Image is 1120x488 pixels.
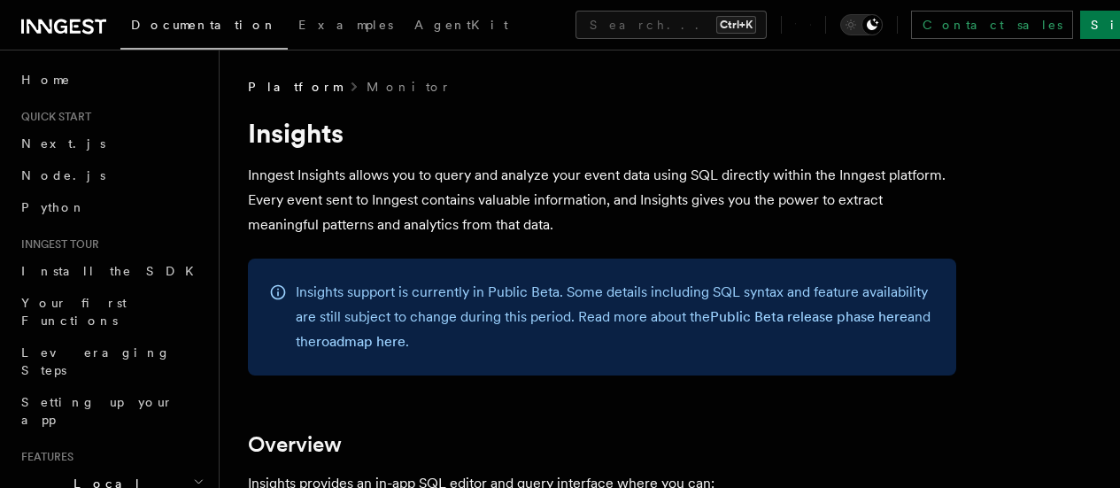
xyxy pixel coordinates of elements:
a: Next.js [14,128,208,159]
a: Documentation [120,5,288,50]
span: Setting up your app [21,395,174,427]
a: Examples [288,5,404,48]
span: Platform [248,78,342,96]
a: Home [14,64,208,96]
a: Node.js [14,159,208,191]
a: Install the SDK [14,255,208,287]
span: Install the SDK [21,264,205,278]
span: Python [21,200,86,214]
span: Leveraging Steps [21,345,171,377]
span: Home [21,71,71,89]
a: Setting up your app [14,386,208,436]
span: Documentation [131,18,277,32]
a: Contact sales [911,11,1073,39]
a: Overview [248,432,342,457]
a: Monitor [367,78,451,96]
span: Features [14,450,73,464]
span: Next.js [21,136,105,151]
span: Your first Functions [21,296,127,328]
span: Quick start [14,110,91,124]
a: AgentKit [404,5,519,48]
span: AgentKit [414,18,508,32]
h1: Insights [248,117,956,149]
button: Search...Ctrl+K [575,11,767,39]
span: Examples [298,18,393,32]
a: Python [14,191,208,223]
kbd: Ctrl+K [716,16,756,34]
p: Inngest Insights allows you to query and analyze your event data using SQL directly within the In... [248,163,956,237]
a: Public Beta release phase here [710,308,908,325]
a: roadmap here [316,333,406,350]
a: Your first Functions [14,287,208,337]
p: Insights support is currently in Public Beta. Some details including SQL syntax and feature avail... [296,280,935,354]
button: Toggle dark mode [840,14,883,35]
a: Leveraging Steps [14,337,208,386]
span: Inngest tour [14,237,99,252]
span: Node.js [21,168,105,182]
